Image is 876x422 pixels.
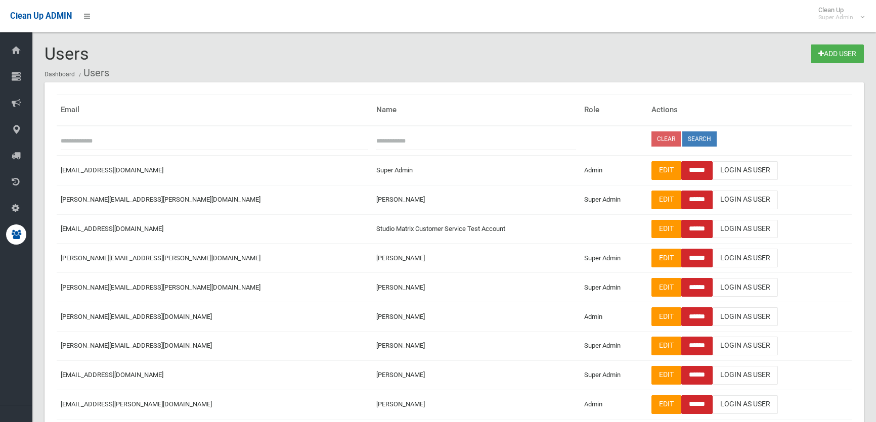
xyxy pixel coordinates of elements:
[45,43,89,64] span: Users
[713,220,778,239] a: Login As User
[57,156,372,185] td: [EMAIL_ADDRESS][DOMAIN_NAME]
[376,106,576,114] h4: Name
[651,191,681,209] a: Edit
[57,331,372,360] td: [PERSON_NAME][EMAIL_ADDRESS][DOMAIN_NAME]
[713,337,778,355] a: Login As User
[813,6,863,21] span: Clean Up
[713,366,778,385] a: Login As User
[713,249,778,267] a: Login As User
[45,71,75,78] a: Dashboard
[372,214,580,244] td: Studio Matrix Customer Service Test Account
[651,395,681,414] a: Edit
[651,161,681,180] a: Edit
[76,64,109,82] li: Users
[580,331,648,360] td: Super Admin
[713,278,778,297] a: Login As User
[57,360,372,390] td: [EMAIL_ADDRESS][DOMAIN_NAME]
[651,106,848,114] h4: Actions
[651,131,681,147] a: Clear
[372,156,580,185] td: Super Admin
[57,185,372,214] td: [PERSON_NAME][EMAIL_ADDRESS][PERSON_NAME][DOMAIN_NAME]
[651,220,681,239] a: Edit
[57,273,372,302] td: [PERSON_NAME][EMAIL_ADDRESS][PERSON_NAME][DOMAIN_NAME]
[372,360,580,390] td: [PERSON_NAME]
[713,191,778,209] a: Login As User
[713,161,778,180] a: Login As User
[713,395,778,414] a: Login As User
[651,249,681,267] a: Edit
[372,331,580,360] td: [PERSON_NAME]
[713,307,778,326] a: Login As User
[57,214,372,244] td: [EMAIL_ADDRESS][DOMAIN_NAME]
[57,390,372,419] td: [EMAIL_ADDRESS][PERSON_NAME][DOMAIN_NAME]
[651,307,681,326] a: Edit
[580,302,648,332] td: Admin
[651,337,681,355] a: Edit
[57,302,372,332] td: [PERSON_NAME][EMAIL_ADDRESS][DOMAIN_NAME]
[580,185,648,214] td: Super Admin
[580,244,648,273] td: Super Admin
[818,14,853,21] small: Super Admin
[57,244,372,273] td: [PERSON_NAME][EMAIL_ADDRESS][PERSON_NAME][DOMAIN_NAME]
[372,244,580,273] td: [PERSON_NAME]
[61,106,368,114] h4: Email
[584,106,644,114] h4: Role
[372,390,580,419] td: [PERSON_NAME]
[682,131,717,147] button: Search
[372,185,580,214] td: [PERSON_NAME]
[580,360,648,390] td: Super Admin
[651,366,681,385] a: Edit
[372,302,580,332] td: [PERSON_NAME]
[651,278,681,297] a: Edit
[580,273,648,302] td: Super Admin
[372,273,580,302] td: [PERSON_NAME]
[811,44,864,63] a: Add User
[580,390,648,419] td: Admin
[10,11,72,21] span: Clean Up ADMIN
[580,156,648,185] td: Admin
